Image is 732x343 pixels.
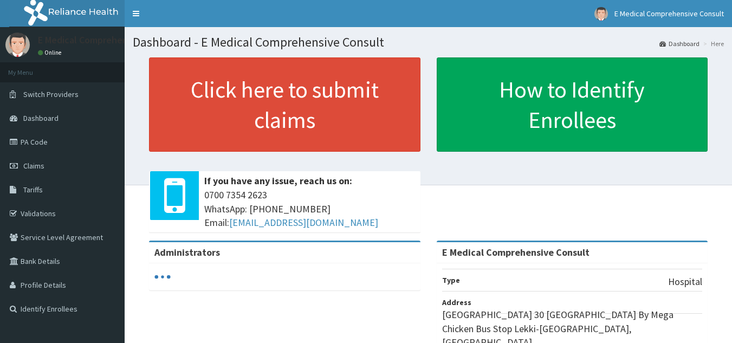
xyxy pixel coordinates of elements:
[23,89,79,99] span: Switch Providers
[23,113,59,123] span: Dashboard
[154,246,220,258] b: Administrators
[614,9,724,18] span: E Medical Comprehensive Consult
[23,161,44,171] span: Claims
[154,269,171,285] svg: audio-loading
[437,57,708,152] a: How to Identify Enrollees
[5,33,30,57] img: User Image
[668,275,702,289] p: Hospital
[149,57,420,152] a: Click here to submit claims
[133,35,724,49] h1: Dashboard - E Medical Comprehensive Consult
[659,39,699,48] a: Dashboard
[442,275,460,285] b: Type
[442,246,590,258] strong: E Medical Comprehensive Consult
[229,216,378,229] a: [EMAIL_ADDRESS][DOMAIN_NAME]
[204,188,415,230] span: 0700 7354 2623 WhatsApp: [PHONE_NUMBER] Email:
[701,39,724,48] li: Here
[442,297,471,307] b: Address
[38,35,179,45] p: E Medical Comprehensive Consult
[594,7,608,21] img: User Image
[38,49,64,56] a: Online
[204,174,352,187] b: If you have any issue, reach us on:
[23,185,43,195] span: Tariffs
